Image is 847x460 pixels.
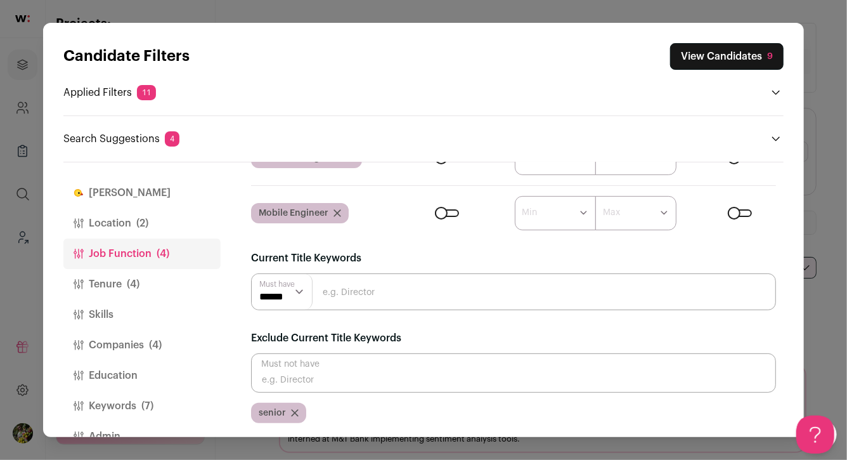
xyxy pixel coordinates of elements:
div: 9 [767,50,773,63]
span: (7) [141,398,153,414]
span: 4 [165,131,179,147]
label: Exclude Current Title Keywords [251,331,401,346]
span: (4) [127,277,139,292]
label: Current Title Keywords [251,251,361,266]
p: Search Suggestions [63,131,179,147]
button: Admin [63,421,221,452]
button: Close search preferences [670,43,784,70]
button: Location(2) [63,208,221,239]
button: Keywords(7) [63,391,221,421]
strong: Candidate Filters [63,49,190,64]
button: Companies(4) [63,330,221,360]
span: 11 [137,85,156,100]
button: [PERSON_NAME] [63,178,221,208]
input: e.g. Director [251,273,776,310]
iframe: Help Scout Beacon - Open [796,416,834,454]
p: Applied Filters [63,85,156,100]
button: Education [63,360,221,391]
button: Skills [63,299,221,330]
span: (2) [136,216,148,231]
span: (4) [149,338,162,353]
span: senior [259,407,286,419]
button: Tenure(4) [63,269,221,299]
span: Mobile Engineer [259,207,328,220]
label: Max [603,206,620,219]
button: Job Function(4) [63,239,221,269]
span: (4) [157,246,169,261]
label: Min [522,206,537,219]
button: Open applied filters [768,85,784,100]
input: e.g. Director [251,353,776,393]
